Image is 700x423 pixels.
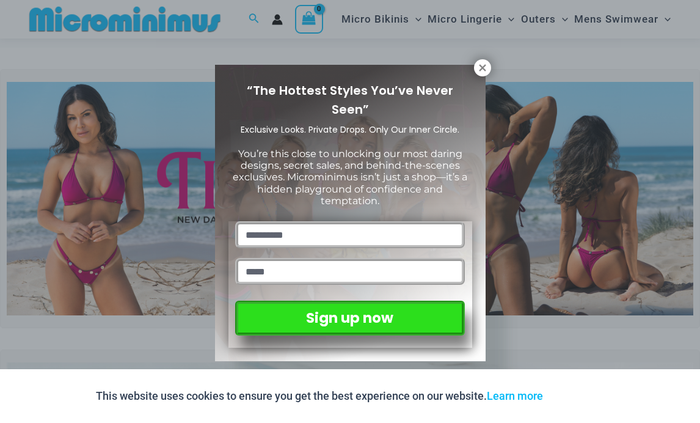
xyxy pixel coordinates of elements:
button: Close [474,59,491,76]
p: This website uses cookies to ensure you get the best experience on our website. [96,387,543,405]
span: “The Hottest Styles You’ve Never Seen” [247,82,453,118]
button: Sign up now [235,301,464,336]
button: Accept [552,381,604,411]
span: Exclusive Looks. Private Drops. Only Our Inner Circle. [241,123,459,136]
a: Learn more [487,389,543,402]
span: You’re this close to unlocking our most daring designs, secret sales, and behind-the-scenes exclu... [233,148,467,207]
